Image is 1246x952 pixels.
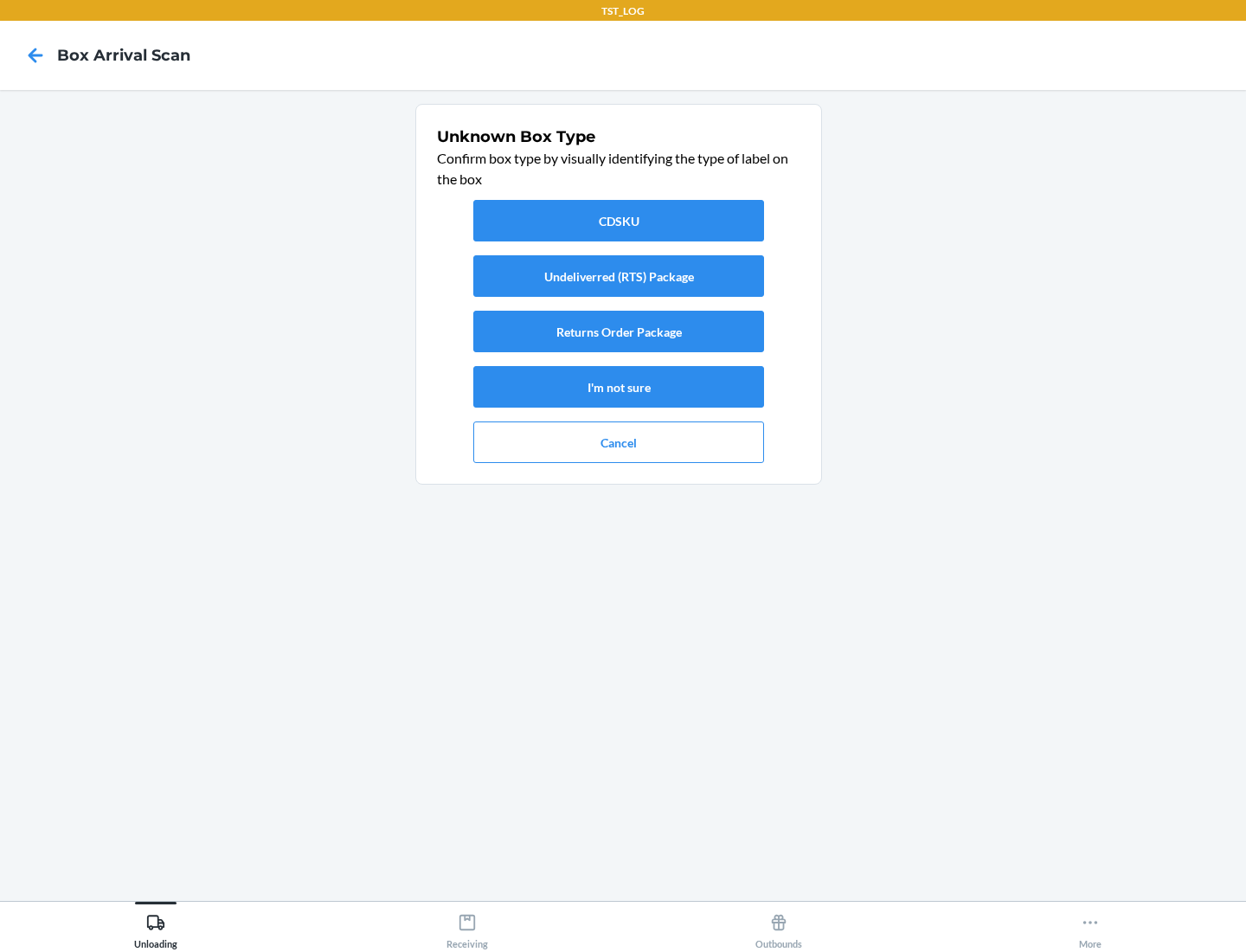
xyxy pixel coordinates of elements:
[1079,906,1101,949] div: More
[437,148,800,190] p: Confirm box type by visually identifying the type of label on the box
[473,311,764,352] button: Returns Order Package
[473,421,764,463] button: Cancel
[437,125,800,148] h1: Unknown Box Type
[601,3,645,19] p: TST_LOG
[473,255,764,297] button: Undeliverred (RTS) Package
[134,906,177,949] div: Unloading
[623,902,934,949] button: Outbounds
[473,366,764,408] button: I'm not sure
[446,906,488,949] div: Receiving
[473,200,764,241] button: CDSKU
[755,906,802,949] div: Outbounds
[311,902,623,949] button: Receiving
[934,902,1246,949] button: More
[57,44,190,67] h4: Box Arrival Scan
